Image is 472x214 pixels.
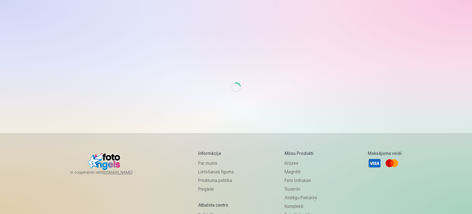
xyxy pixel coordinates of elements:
h5: Atbalsta centrs [198,202,234,208]
a: [DOMAIN_NAME] [103,170,147,175]
a: Lietošanas līgums [198,168,234,176]
a: Piegāde [198,185,234,193]
a: Mastercard [385,156,399,170]
a: Krūzes [285,159,317,168]
a: Visa [368,156,381,170]
a: Komplekti [285,202,317,211]
h5: Mūsu produkti [285,150,317,156]
h5: Informācija [198,150,234,156]
span: In cooperation with [70,170,147,175]
a: Atslēgu piekariņi [285,193,317,202]
h5: Maksājuma veidi [368,150,402,156]
a: Par mums [198,159,234,168]
a: Privātuma politika [198,176,234,185]
a: Magnēti [285,168,317,176]
a: Foto izdrukas [285,176,317,185]
a: Suvenīri [285,185,317,193]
